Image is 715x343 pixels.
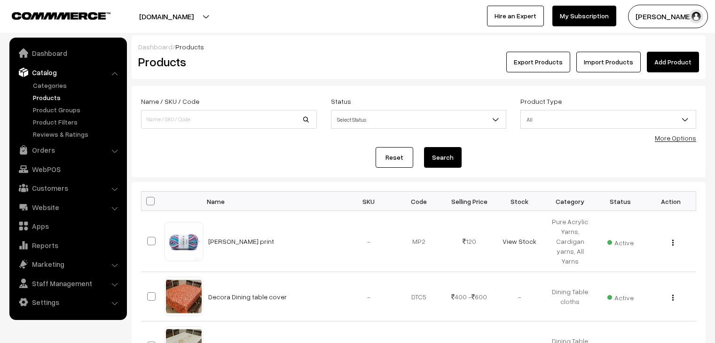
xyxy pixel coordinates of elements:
td: - [344,272,394,321]
td: - [344,211,394,272]
a: Dashboard [138,43,173,51]
a: Products [31,93,124,102]
span: All [521,111,696,128]
span: Active [607,290,634,303]
button: [PERSON_NAME]… [628,5,708,28]
span: Active [607,235,634,248]
th: Name [203,192,344,211]
a: Website [12,199,124,216]
button: [DOMAIN_NAME] [106,5,227,28]
img: user [689,9,703,23]
span: All [520,110,696,129]
a: Add Product [647,52,699,72]
a: [PERSON_NAME] print [208,237,274,245]
a: Staff Management [12,275,124,292]
label: Product Type [520,96,562,106]
span: Select Status [331,111,506,128]
label: Status [331,96,351,106]
a: Reviews & Ratings [31,129,124,139]
a: Marketing [12,256,124,273]
img: Menu [672,295,674,301]
a: Apps [12,218,124,234]
a: View Stock [503,237,536,245]
td: Pure Acrylic Yarns, Cardigan yarns, All Yarns [545,211,595,272]
a: Reports [12,237,124,254]
a: Settings [12,294,124,311]
img: Menu [672,240,674,246]
th: Selling Price [444,192,495,211]
button: Search [424,147,462,168]
th: Category [545,192,595,211]
a: WebPOS [12,161,124,178]
a: Dashboard [12,45,124,62]
label: Name / SKU / Code [141,96,199,106]
a: Import Products [576,52,641,72]
h2: Products [138,55,316,69]
a: Product Groups [31,105,124,115]
th: Stock [495,192,545,211]
a: More Options [655,134,696,142]
a: Hire an Expert [487,6,544,26]
a: Product Filters [31,117,124,127]
span: Products [175,43,204,51]
td: DTC5 [394,272,444,321]
a: Categories [31,80,124,90]
div: / [138,42,699,52]
a: Reset [376,147,413,168]
a: My Subscription [552,6,616,26]
a: Orders [12,141,124,158]
a: Decora Dining table cover [208,293,287,301]
td: - [495,272,545,321]
span: Select Status [331,110,507,129]
a: Catalog [12,64,124,81]
th: Status [595,192,645,211]
td: 120 [444,211,495,272]
img: COMMMERCE [12,12,110,19]
th: Code [394,192,444,211]
th: SKU [344,192,394,211]
a: COMMMERCE [12,9,94,21]
input: Name / SKU / Code [141,110,317,129]
td: Dining Table cloths [545,272,595,321]
th: Action [645,192,696,211]
td: 400 - 600 [444,272,495,321]
button: Export Products [506,52,570,72]
td: MP2 [394,211,444,272]
a: Customers [12,179,124,196]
